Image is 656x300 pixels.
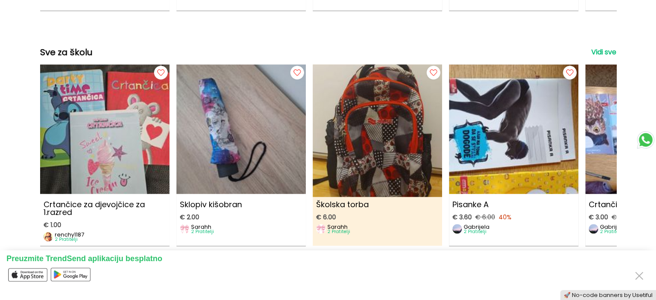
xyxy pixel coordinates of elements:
[40,197,169,220] p: Crtančice za djevojčice za 1.razred
[40,64,169,246] a: Crtančice za djevojčice za 1.razredCrtančice za djevojčice za 1.razred€ 1.00imagerenchy11872 Prat...
[176,64,306,246] a: Sklopiv kišobranSklopiv kišobran€ 2.00imageSarahh2 Pratitelji
[425,64,442,82] img: follow button
[55,232,84,237] p: renchy1187
[44,232,53,241] img: image
[152,64,169,82] img: follow button
[449,64,578,246] a: Pisanke APisanke A€ 3.60€ 6.0040%imageGabrijela2 Pratitelji
[306,54,449,197] img: Školska torba
[564,291,653,299] a: 🚀 No-code banners by Usetiful
[313,64,442,246] a: Školska torbaŠkolska torba€ 6.00imageSarahh2 Pratitelji
[452,224,462,234] img: image
[176,197,306,212] p: Sklopiv kišobran
[589,214,608,221] span: € 3.00
[180,214,199,221] span: € 2.00
[55,237,84,242] p: 2 Pratitelji
[449,197,578,212] p: Pisanke A
[327,224,350,230] p: Sarahh
[475,214,495,221] span: € 6.00
[40,64,169,194] img: Crtančice za djevojčice za 1.razred
[289,64,306,82] img: follow button
[561,64,578,82] img: follow button
[464,230,490,234] p: 2 Pratitelji
[612,214,632,221] span: € 4.00
[40,48,92,57] h2: Sve za školu
[591,47,616,57] a: Vidi sve
[191,230,214,234] p: 2 Pratitelji
[313,197,442,212] p: Školska torba
[600,224,626,230] p: Gabrijela
[44,221,61,228] span: € 1.00
[464,224,490,230] p: Gabrijela
[327,230,350,234] p: 2 Pratitelji
[180,224,189,234] img: image
[600,230,626,234] p: 2 Pratitelji
[589,224,598,234] img: image
[452,214,472,221] span: € 3.60
[316,224,326,234] img: image
[191,224,214,230] p: Sarahh
[499,214,512,221] span: 40 %
[449,64,578,194] img: Pisanke A
[632,267,646,283] button: Close
[176,64,306,194] img: Sklopiv kišobran
[316,214,336,221] span: € 6.00
[6,254,162,263] span: Preuzmite TrendSend aplikaciju besplatno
